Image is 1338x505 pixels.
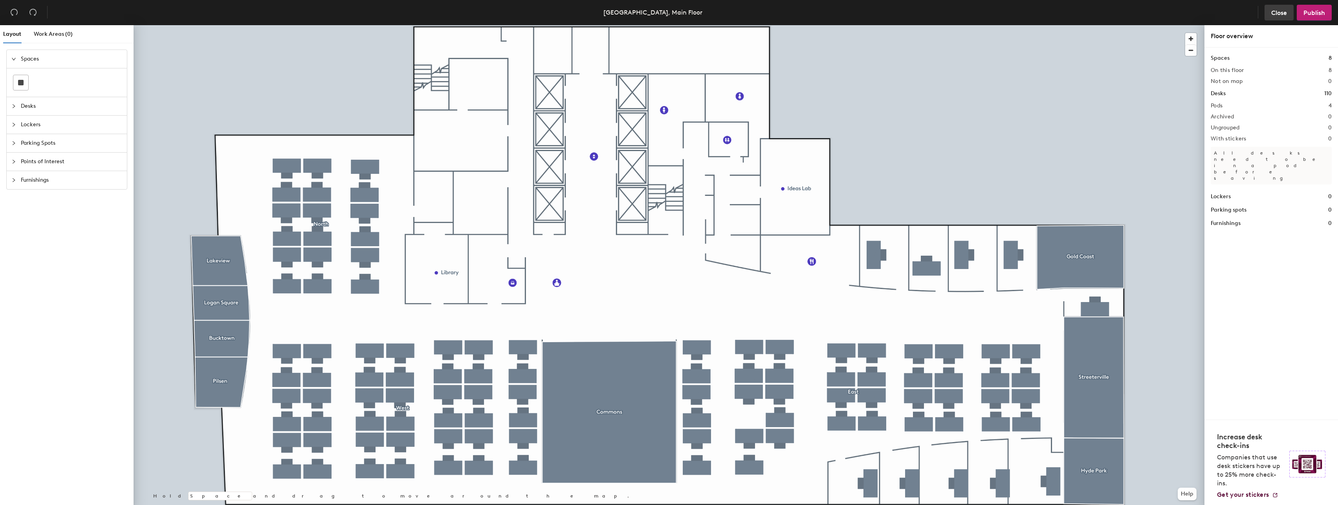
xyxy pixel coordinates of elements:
[21,134,122,152] span: Parking Spots
[1217,453,1285,488] p: Companies that use desk stickers have up to 25% more check-ins.
[603,7,702,17] div: [GEOGRAPHIC_DATA], Main Floor
[1265,5,1294,20] button: Close
[1211,147,1332,184] p: All desks need to be in a pod before saving
[1211,219,1241,228] h1: Furnishings
[1271,9,1287,17] span: Close
[1211,103,1223,109] h2: Pods
[1211,125,1240,131] h2: Ungrouped
[1329,54,1332,63] h1: 8
[34,31,73,37] span: Work Areas (0)
[6,5,22,20] button: Undo (⌘ + Z)
[1328,192,1332,201] h1: 0
[11,122,16,127] span: collapsed
[1211,192,1231,201] h1: Lockers
[11,178,16,182] span: collapsed
[1211,114,1234,120] h2: Archived
[1303,9,1325,17] span: Publish
[1324,89,1332,98] h1: 110
[1211,89,1226,98] h1: Desks
[1289,451,1325,477] img: Sticker logo
[1297,5,1332,20] button: Publish
[1211,54,1230,63] h1: Spaces
[11,141,16,146] span: collapsed
[25,5,41,20] button: Redo (⌘ + ⇧ + Z)
[1328,136,1332,142] h2: 0
[21,97,122,115] span: Desks
[1211,136,1246,142] h2: With stickers
[1211,78,1243,85] h2: Not on map
[11,57,16,61] span: expanded
[1211,31,1332,41] div: Floor overview
[21,171,122,189] span: Furnishings
[1217,433,1285,450] h4: Increase desk check-ins
[21,50,122,68] span: Spaces
[1211,67,1244,74] h2: On this floor
[1211,206,1246,214] h1: Parking spots
[1329,103,1332,109] h2: 4
[1217,491,1269,498] span: Get your stickers
[3,31,21,37] span: Layout
[1329,67,1332,74] h2: 8
[11,104,16,109] span: collapsed
[1328,206,1332,214] h1: 0
[1328,219,1332,228] h1: 0
[11,159,16,164] span: collapsed
[1328,78,1332,85] h2: 0
[1328,114,1332,120] h2: 0
[1328,125,1332,131] h2: 0
[1217,491,1278,499] a: Get your stickers
[21,153,122,171] span: Points of Interest
[21,116,122,134] span: Lockers
[1178,488,1197,500] button: Help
